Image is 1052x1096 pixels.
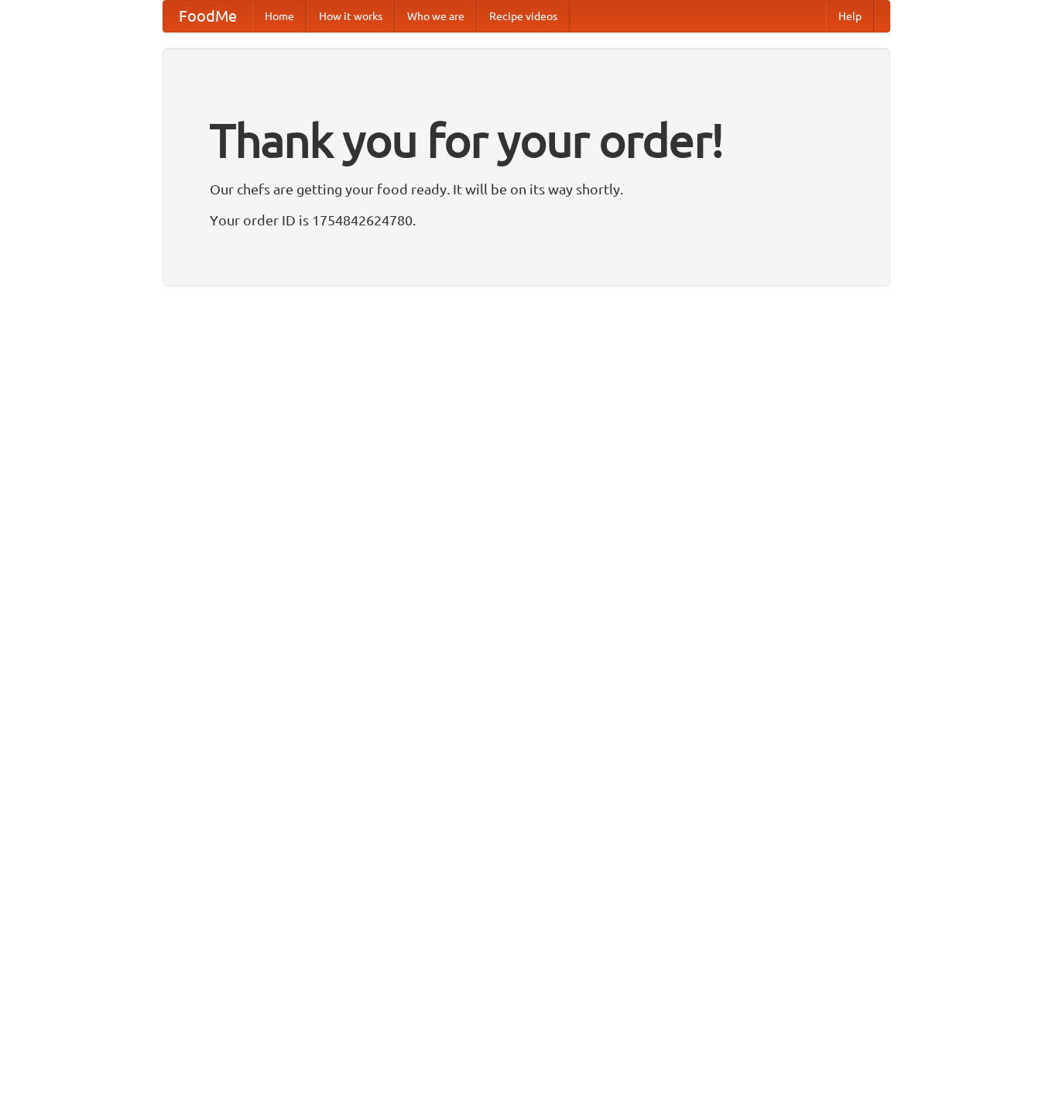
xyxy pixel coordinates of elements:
a: How it works [307,1,395,32]
h1: Thank you for your order! [210,103,843,177]
a: Home [252,1,307,32]
a: Help [826,1,874,32]
a: FoodMe [163,1,252,32]
a: Who we are [395,1,477,32]
p: Our chefs are getting your food ready. It will be on its way shortly. [210,177,843,201]
a: Recipe videos [477,1,570,32]
p: Your order ID is 1754842624780. [210,208,843,232]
